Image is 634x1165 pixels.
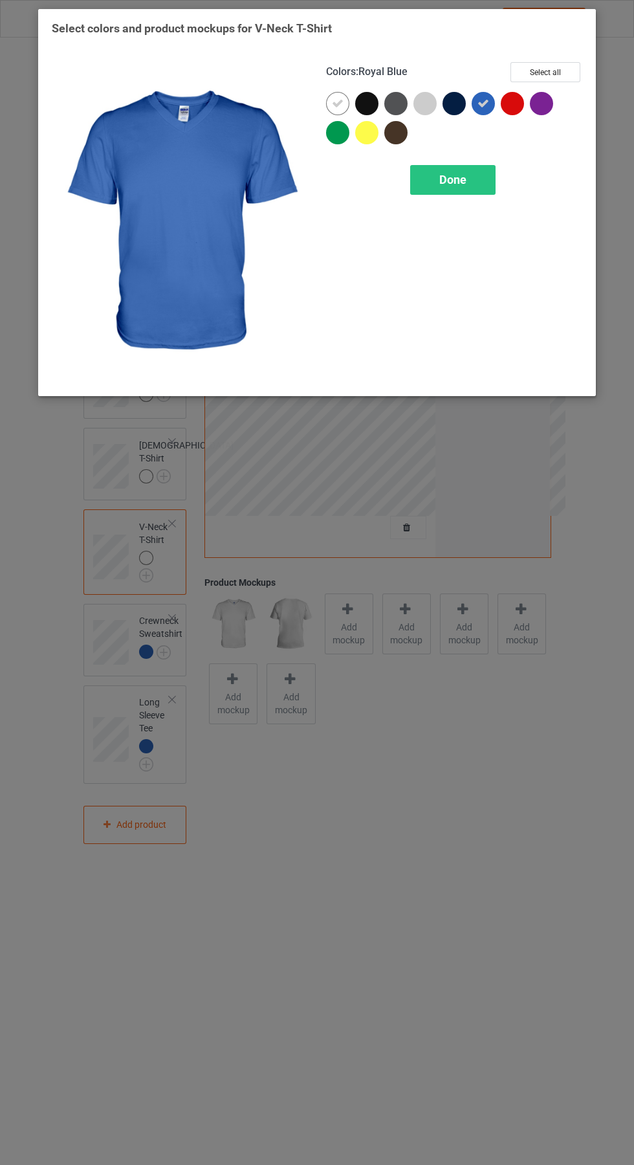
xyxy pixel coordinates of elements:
[326,65,408,79] h4: :
[358,65,408,78] span: Royal Blue
[439,173,466,186] span: Done
[510,62,580,82] button: Select all
[52,62,308,383] img: regular.jpg
[326,65,356,78] span: Colors
[52,21,332,35] span: Select colors and product mockups for V-Neck T-Shirt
